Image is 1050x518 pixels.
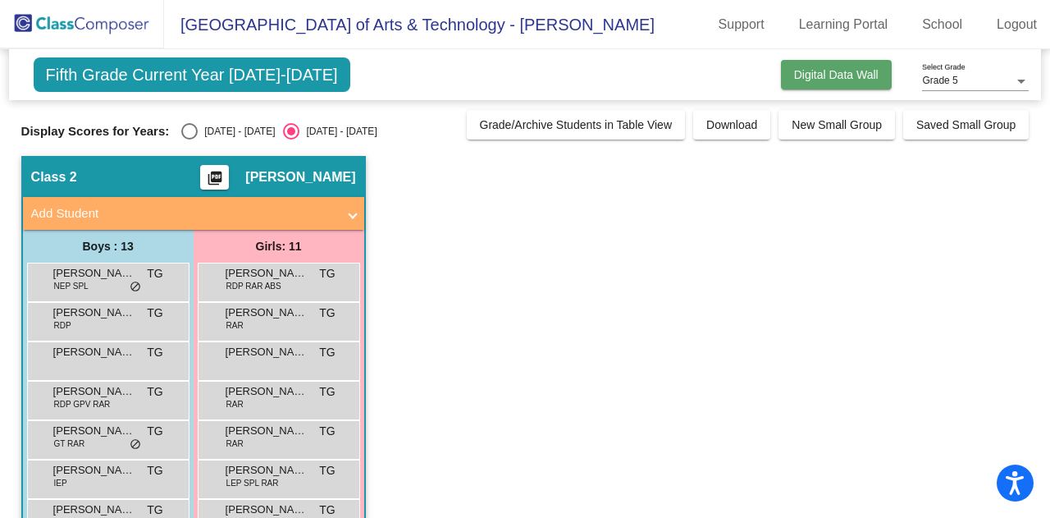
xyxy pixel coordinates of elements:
span: [PERSON_NAME] [53,383,135,400]
button: New Small Group [778,110,895,140]
span: IEP [54,477,67,489]
span: TG [319,462,335,479]
a: Logout [984,11,1050,38]
span: Class 2 [31,169,77,186]
div: Girls: 11 [194,230,364,263]
span: [PERSON_NAME] [53,502,135,518]
button: Print Students Details [200,165,229,190]
span: RDP RAR ABS [226,280,281,292]
span: Display Scores for Years: [21,124,170,139]
span: GT RAR [54,438,85,450]
span: [PERSON_NAME] [245,169,355,186]
span: Saved Small Group [916,118,1016,131]
span: [PERSON_NAME] [53,462,135,479]
span: TG [319,344,335,361]
a: Support [705,11,778,38]
span: RAR [226,398,244,410]
span: TG [147,462,162,479]
span: [PERSON_NAME] [53,305,135,321]
span: TG [319,305,335,322]
span: TG [147,383,162,401]
span: [PERSON_NAME] [226,344,308,360]
div: [DATE] - [DATE] [299,124,377,139]
span: Grade/Archive Students in Table View [480,118,673,131]
span: do_not_disturb_alt [130,281,141,294]
span: TG [147,265,162,282]
mat-icon: picture_as_pdf [205,170,225,193]
span: Fifth Grade Current Year [DATE]-[DATE] [34,57,350,92]
span: TG [319,265,335,282]
span: Download [706,118,757,131]
span: Grade 5 [922,75,957,86]
span: TG [319,383,335,401]
span: Digital Data Wall [794,68,879,81]
span: LEP SPL RAR [226,477,279,489]
button: Download [693,110,770,140]
span: [PERSON_NAME] [226,423,308,439]
span: TG [147,423,162,440]
span: New Small Group [792,118,882,131]
span: [PERSON_NAME] [53,423,135,439]
span: [PERSON_NAME] [226,265,308,282]
span: RDP GPV RAR [54,398,111,410]
mat-radio-group: Select an option [181,123,377,140]
span: NEP SPL [54,280,89,292]
div: Boys : 13 [23,230,194,263]
span: TG [319,423,335,440]
span: [PERSON_NAME] [226,305,308,321]
mat-panel-title: Add Student [31,204,336,223]
span: [PERSON_NAME] [226,383,308,400]
span: RDP [54,319,71,332]
button: Grade/Archive Students in Table View [467,110,686,140]
span: [PERSON_NAME] [226,502,308,518]
span: [PERSON_NAME] [PERSON_NAME] [53,344,135,360]
span: RAR [226,438,244,450]
span: [GEOGRAPHIC_DATA] of Arts & Technology - [PERSON_NAME] [164,11,655,38]
mat-expansion-panel-header: Add Student [23,197,364,230]
button: Digital Data Wall [781,60,892,89]
span: [PERSON_NAME] [53,265,135,282]
span: [PERSON_NAME] [226,462,308,479]
div: [DATE] - [DATE] [198,124,275,139]
span: RAR [226,319,244,332]
a: School [909,11,975,38]
a: Learning Portal [786,11,902,38]
span: TG [147,344,162,361]
span: TG [147,305,162,322]
span: do_not_disturb_alt [130,438,141,452]
button: Saved Small Group [903,110,1029,140]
